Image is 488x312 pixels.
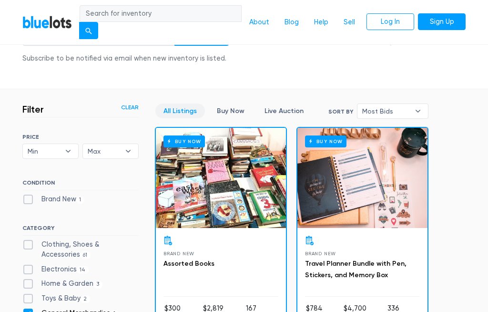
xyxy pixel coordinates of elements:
[209,104,253,118] a: Buy Now
[76,196,84,204] span: 1
[366,13,414,31] a: Log In
[22,179,139,190] h6: CONDITION
[408,104,428,118] b: ▾
[22,293,90,304] label: Toys & Baby
[418,13,466,31] a: Sign Up
[256,104,312,118] a: Live Auction
[81,295,90,303] span: 2
[118,144,138,158] b: ▾
[22,15,72,29] a: BlueLots
[297,128,427,228] a: Buy Now
[22,104,44,115] h3: Filter
[22,279,102,289] label: Home & Garden
[77,266,89,274] span: 14
[93,281,102,289] span: 3
[121,103,139,112] a: Clear
[305,260,407,279] a: Travel Planner Bundle with Pen, Stickers, and Memory Box
[22,53,229,64] div: Subscribe to be notified via email when new inventory is listed.
[242,13,277,31] a: About
[156,128,286,228] a: Buy Now
[155,104,205,118] a: All Listings
[362,104,410,118] span: Most Bids
[22,134,139,140] h6: PRICE
[163,260,214,268] a: Assorted Books
[22,194,84,205] label: Brand New
[28,144,60,158] span: Min
[163,251,194,256] span: Brand New
[22,225,139,235] h6: CATEGORY
[328,107,353,116] label: Sort By
[80,5,242,22] input: Search for inventory
[80,251,91,259] span: 61
[163,135,205,147] h6: Buy Now
[277,13,306,31] a: Blog
[58,144,78,158] b: ▾
[306,13,336,31] a: Help
[22,264,89,275] label: Electronics
[22,239,139,260] label: Clothing, Shoes & Accessories
[305,251,336,256] span: Brand New
[88,144,120,158] span: Max
[305,135,346,147] h6: Buy Now
[336,13,363,31] a: Sell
